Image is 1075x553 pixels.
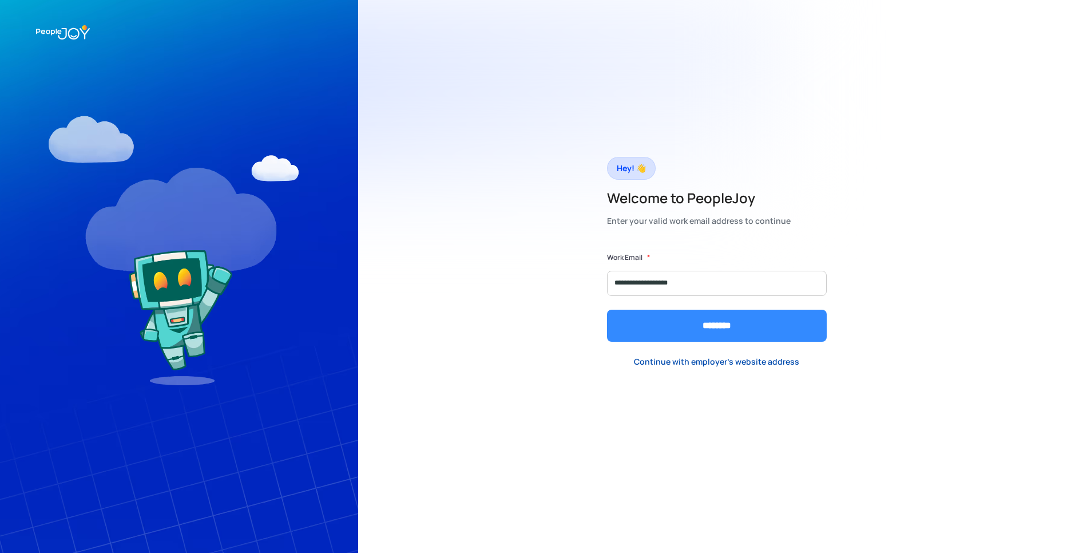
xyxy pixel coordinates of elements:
form: Form [607,252,827,342]
a: Continue with employer's website address [625,350,808,374]
h2: Welcome to PeopleJoy [607,189,791,207]
label: Work Email [607,252,642,263]
div: Enter your valid work email address to continue [607,213,791,229]
div: Hey! 👋 [617,160,646,176]
div: Continue with employer's website address [634,356,799,368]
